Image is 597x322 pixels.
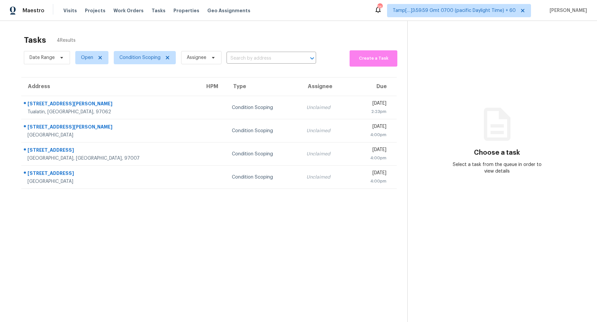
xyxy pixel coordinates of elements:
div: Condition Scoping [232,128,296,134]
div: [DATE] [356,123,386,132]
input: Search by address [227,53,298,64]
h2: Tasks [24,37,46,43]
div: [GEOGRAPHIC_DATA] [28,178,194,185]
div: Condition Scoping [232,151,296,157]
h3: Choose a task [474,149,520,156]
span: Assignee [187,54,206,61]
div: [DATE] [356,170,386,178]
button: Open [307,54,317,63]
span: Create a Task [353,55,394,62]
span: Open [81,54,93,61]
div: Condition Scoping [232,174,296,181]
span: Properties [173,7,199,14]
span: Maestro [23,7,44,14]
div: 4:00pm [356,132,386,138]
span: Visits [63,7,77,14]
div: Unclaimed [306,174,346,181]
th: Due [351,78,397,96]
button: Create a Task [350,50,397,67]
div: 2:23pm [356,108,386,115]
div: [GEOGRAPHIC_DATA], [GEOGRAPHIC_DATA], 97007 [28,155,194,162]
div: Condition Scoping [232,104,296,111]
span: Projects [85,7,105,14]
span: 4 Results [57,37,76,44]
div: [DATE] [356,146,386,155]
span: Tasks [152,8,166,13]
div: 4:00pm [356,155,386,161]
span: Condition Scoping [119,54,161,61]
span: Geo Assignments [207,7,250,14]
div: 764 [377,4,382,11]
th: Address [21,78,200,96]
th: Assignee [301,78,351,96]
div: [STREET_ADDRESS] [28,147,194,155]
span: Date Range [30,54,55,61]
div: [GEOGRAPHIC_DATA] [28,132,194,138]
th: Type [227,78,301,96]
div: Unclaimed [306,104,346,111]
div: Select a task from the queue in order to view details [452,161,542,175]
div: Tualatin, [GEOGRAPHIC_DATA], 97062 [28,109,194,115]
th: HPM [200,78,227,96]
div: [STREET_ADDRESS][PERSON_NAME] [28,124,194,132]
div: Unclaimed [306,151,346,157]
div: [DATE] [356,100,386,108]
div: [STREET_ADDRESS][PERSON_NAME] [28,100,194,109]
span: Tamp[…]3:59:59 Gmt 0700 (pacific Daylight Time) + 60 [393,7,516,14]
span: Work Orders [113,7,144,14]
div: Unclaimed [306,128,346,134]
div: [STREET_ADDRESS] [28,170,194,178]
div: 4:00pm [356,178,386,185]
span: [PERSON_NAME] [547,7,587,14]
